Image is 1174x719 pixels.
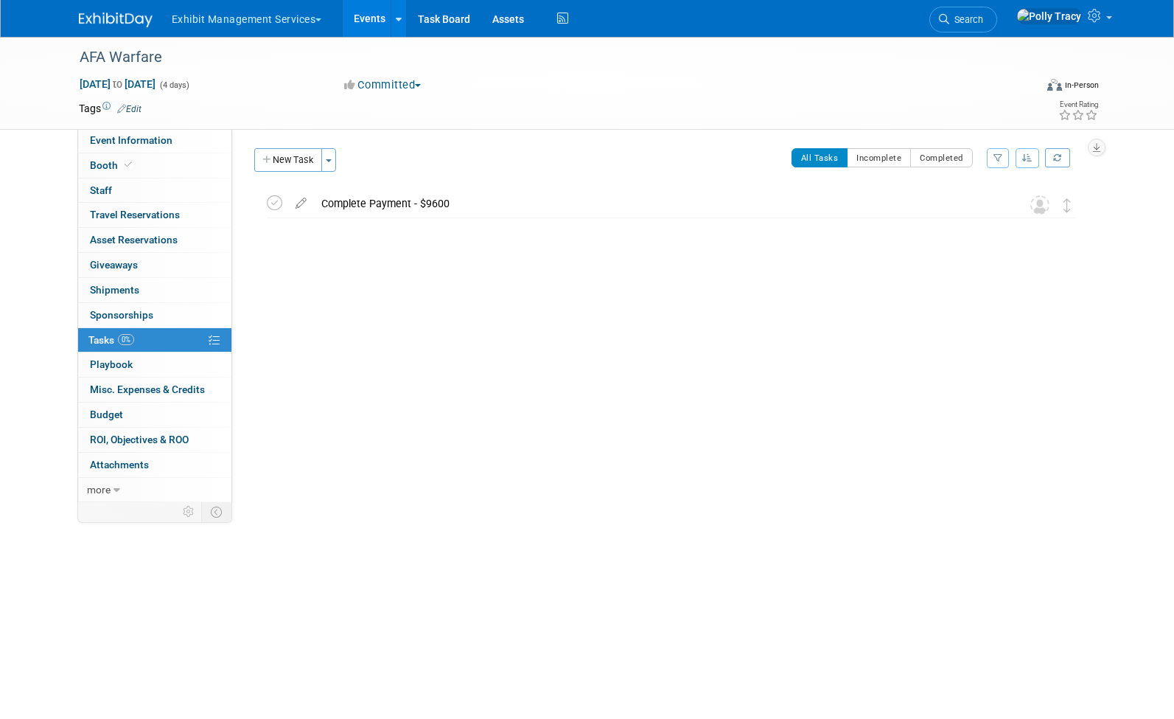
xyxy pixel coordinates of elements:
[78,178,231,203] a: Staff
[339,77,427,93] button: Committed
[88,334,134,346] span: Tasks
[90,459,149,470] span: Attachments
[78,428,231,452] a: ROI, Objectives & ROO
[1064,80,1099,91] div: In-Person
[117,104,141,114] a: Edit
[90,409,123,420] span: Budget
[1016,8,1082,24] img: Polly Tracy
[1047,79,1062,91] img: Format-Inperson.png
[1058,101,1098,108] div: Event Rating
[201,502,231,521] td: Toggle Event Tabs
[78,328,231,352] a: Tasks0%
[158,80,189,90] span: (4 days)
[90,259,138,271] span: Giveaways
[90,234,178,246] span: Asset Reservations
[90,309,153,321] span: Sponsorships
[929,7,997,32] a: Search
[74,44,1013,71] div: AFA Warfare
[78,278,231,302] a: Shipments
[1030,195,1049,215] img: Unassigned
[87,484,111,496] span: more
[78,453,231,477] a: Attachments
[118,334,134,345] span: 0%
[90,134,172,146] span: Event Information
[78,153,231,178] a: Booth
[1045,148,1070,167] a: Refresh
[78,203,231,227] a: Travel Reservations
[78,478,231,502] a: more
[254,148,322,172] button: New Task
[78,128,231,153] a: Event Information
[90,159,135,171] span: Booth
[90,434,189,445] span: ROI, Objectives & ROO
[90,383,205,395] span: Misc. Expenses & Credits
[78,403,231,427] a: Budget
[949,14,983,25] span: Search
[847,148,911,167] button: Incomplete
[948,77,1100,99] div: Event Format
[78,352,231,377] a: Playbook
[79,101,141,116] td: Tags
[90,209,180,220] span: Travel Reservations
[1063,198,1071,212] i: Move task
[78,378,231,402] a: Misc. Expenses & Credits
[288,197,314,210] a: edit
[176,502,202,521] td: Personalize Event Tab Strip
[125,161,132,169] i: Booth reservation complete
[79,13,153,27] img: ExhibitDay
[111,78,125,90] span: to
[90,284,139,296] span: Shipments
[78,228,231,252] a: Asset Reservations
[90,358,133,370] span: Playbook
[79,77,156,91] span: [DATE] [DATE]
[314,191,1001,216] div: Complete Payment - $9600
[90,184,112,196] span: Staff
[792,148,848,167] button: All Tasks
[78,303,231,327] a: Sponsorships
[78,253,231,277] a: Giveaways
[910,148,973,167] button: Completed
